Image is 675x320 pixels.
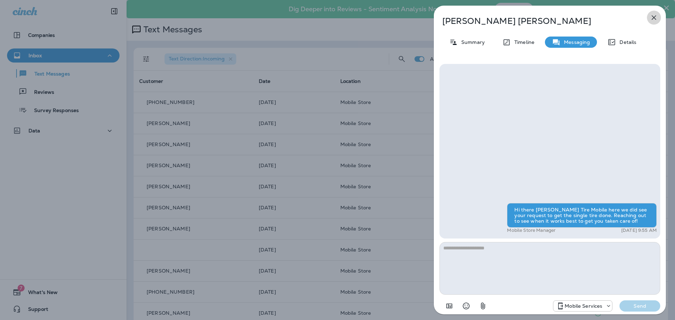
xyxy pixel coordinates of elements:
[560,39,590,45] p: Messaging
[565,303,602,309] p: Mobile Services
[553,302,612,310] div: +1 (402) 537-0264
[507,228,555,233] p: Mobile Store Manager
[511,39,534,45] p: Timeline
[442,299,456,313] button: Add in a premade template
[458,39,485,45] p: Summary
[507,203,657,228] div: Hi there [PERSON_NAME] Tire Mobile here we did see your request to get the single tire done. Reac...
[459,299,473,313] button: Select an emoji
[442,16,634,26] p: [PERSON_NAME] [PERSON_NAME]
[621,228,657,233] p: [DATE] 9:55 AM
[616,39,636,45] p: Details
